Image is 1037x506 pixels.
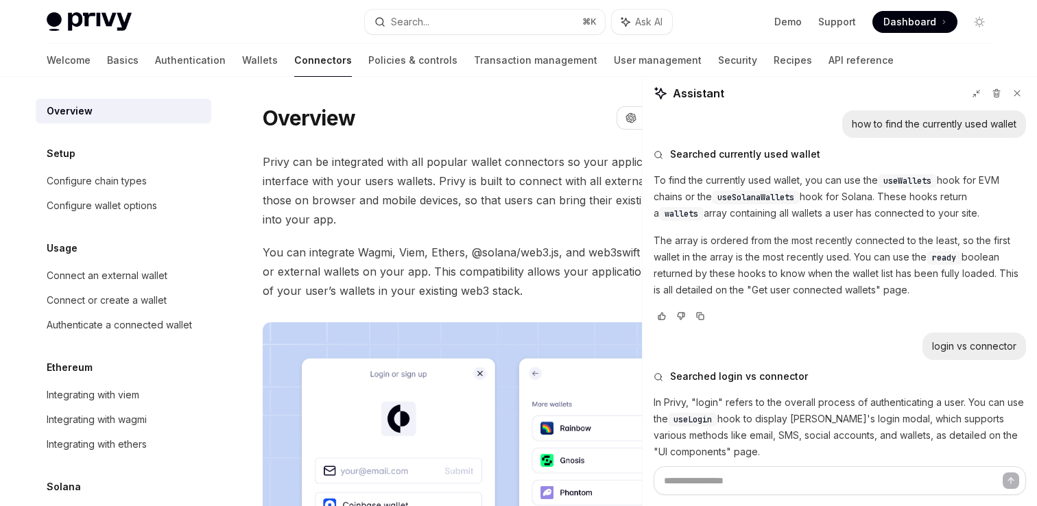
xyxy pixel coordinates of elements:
[670,147,820,161] span: Searched currently used wallet
[582,16,597,27] span: ⌘ K
[774,15,802,29] a: Demo
[263,243,757,300] span: You can integrate Wagmi, Viem, Ethers, @solana/web3.js, and web3swift to manage embedded or exter...
[47,292,167,309] div: Connect or create a wallet
[612,10,672,34] button: Ask AI
[47,317,192,333] div: Authenticate a connected wallet
[242,44,278,77] a: Wallets
[47,240,78,256] h5: Usage
[36,432,211,457] a: Integrating with ethers
[47,197,157,214] div: Configure wallet options
[47,479,81,495] h5: Solana
[36,383,211,407] a: Integrating with viem
[36,169,211,193] a: Configure chain types
[107,44,139,77] a: Basics
[155,44,226,77] a: Authentication
[673,85,724,101] span: Assistant
[635,15,663,29] span: Ask AI
[852,117,1016,131] div: how to find the currently used wallet
[718,44,757,77] a: Security
[654,147,1026,161] button: Searched currently used wallet
[617,106,734,130] button: Open in ChatGPT
[654,232,1026,298] p: The array is ordered from the most recently connected to the least, so the first wallet in the ar...
[968,11,990,33] button: Toggle dark mode
[36,313,211,337] a: Authenticate a connected wallet
[47,359,93,376] h5: Ethereum
[654,172,1026,221] p: To find the currently used wallet, you can use the hook for EVM chains or the hook for Solana. Th...
[818,15,856,29] a: Support
[36,407,211,432] a: Integrating with wagmi
[47,387,139,403] div: Integrating with viem
[883,176,931,186] span: useWallets
[614,44,702,77] a: User management
[36,288,211,313] a: Connect or create a wallet
[47,436,147,453] div: Integrating with ethers
[263,152,757,229] span: Privy can be integrated with all popular wallet connectors so your application can easily interfa...
[294,44,352,77] a: Connectors
[47,145,75,162] h5: Setup
[829,44,894,77] a: API reference
[47,411,147,428] div: Integrating with wagmi
[665,208,698,219] span: wallets
[47,103,93,119] div: Overview
[365,10,605,34] button: Search...⌘K
[368,44,457,77] a: Policies & controls
[654,394,1026,460] p: In Privy, "login" refers to the overall process of authenticating a user. You can use the hook to...
[774,44,812,77] a: Recipes
[872,11,957,33] a: Dashboard
[932,339,1016,353] div: login vs connector
[670,370,808,383] span: Searched login vs connector
[47,44,91,77] a: Welcome
[654,370,1026,383] button: Searched login vs connector
[883,15,936,29] span: Dashboard
[47,12,132,32] img: light logo
[474,44,597,77] a: Transaction management
[36,193,211,218] a: Configure wallet options
[932,252,956,263] span: ready
[391,14,429,30] div: Search...
[263,106,355,130] h1: Overview
[36,99,211,123] a: Overview
[1003,472,1019,489] button: Send message
[47,267,167,284] div: Connect an external wallet
[674,414,712,425] span: useLogin
[47,173,147,189] div: Configure chain types
[36,263,211,288] a: Connect an external wallet
[717,192,794,203] span: useSolanaWallets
